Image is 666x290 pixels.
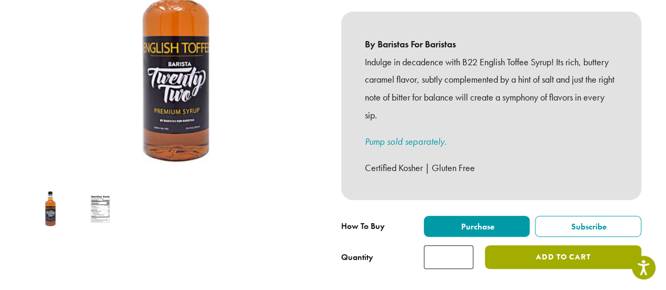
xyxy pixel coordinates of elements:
img: Barista 22 English Toffee Syrup [29,188,71,229]
img: Barista 22 English Toffee Syrup - Image 2 [79,188,121,229]
span: Purchase [459,221,494,232]
button: Add to cart [485,245,641,269]
p: Indulge in decadence with B22 English Toffee Syrup! Its rich, buttery caramel flavor, subtly comp... [365,53,618,124]
span: How To Buy [341,221,385,232]
p: Certified Kosher | Gluten Free [365,159,618,177]
b: By Baristas For Baristas [365,35,618,53]
div: Quantity [341,251,373,264]
a: Pump sold separately. [365,135,446,147]
span: Subscribe [570,221,607,232]
input: Product quantity [424,245,473,269]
